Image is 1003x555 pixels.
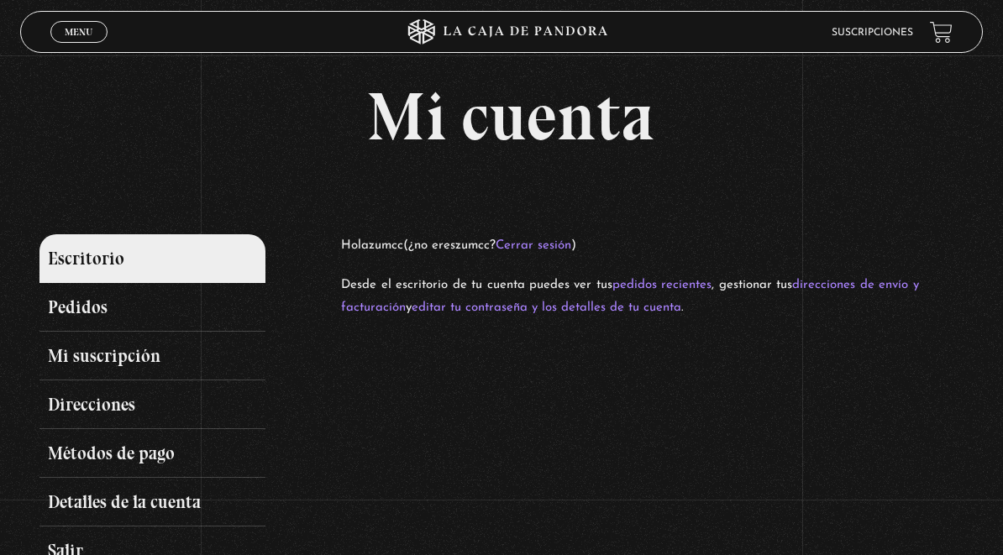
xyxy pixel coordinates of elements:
[341,274,918,319] p: Desde el escritorio de tu cuenta puedes ver tus , gestionar tus y .
[341,279,918,314] a: direcciones de envío y facturación
[930,21,953,44] a: View your shopping cart
[39,478,266,526] a: Detalles de la cuenta
[412,301,681,314] a: editar tu contraseña y los detalles de tu cuenta
[612,279,712,291] a: pedidos recientes
[39,234,266,283] a: Escritorio
[341,234,918,257] p: Hola (¿no eres ? )
[59,41,98,53] span: Cerrar
[39,380,266,429] a: Direcciones
[496,239,571,252] a: Cerrar sesión
[369,239,403,252] strong: zumcc
[39,332,266,380] a: Mi suscripción
[39,283,266,332] a: Pedidos
[455,239,490,252] strong: zumcc
[39,83,983,150] h1: Mi cuenta
[65,27,92,37] span: Menu
[39,429,266,478] a: Métodos de pago
[832,28,913,38] a: Suscripciones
